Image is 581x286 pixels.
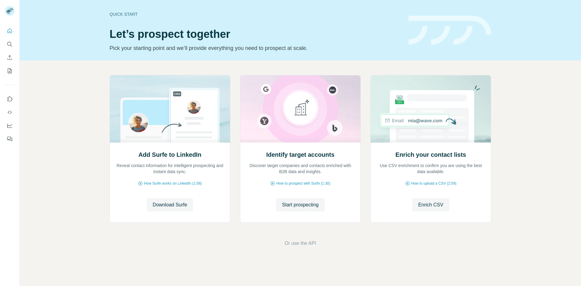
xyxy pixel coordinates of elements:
[110,75,230,143] img: Add Surfe to LinkedIn
[284,240,316,247] button: Or use the API
[276,181,330,186] span: How to prospect with Surfe (1:30)
[5,52,15,63] button: Enrich CSV
[144,181,202,186] span: How Surfe works on LinkedIn (1:58)
[147,198,193,212] button: Download Surfe
[5,39,15,50] button: Search
[5,107,15,118] button: Use Surfe API
[5,65,15,76] button: My lists
[396,150,466,159] h2: Enrich your contact lists
[139,150,202,159] h2: Add Surfe to LinkedIn
[418,201,443,209] span: Enrich CSV
[5,120,15,131] button: Dashboard
[110,11,401,17] div: Quick start
[370,75,491,143] img: Enrich your contact lists
[116,163,224,175] p: Reveal contact information for intelligent prospecting and instant data sync.
[411,181,456,186] span: How to upload a CSV (2:59)
[246,163,354,175] p: Discover target companies and contacts enriched with B2B data and insights.
[266,150,335,159] h2: Identify target accounts
[5,133,15,144] button: Feedback
[412,198,449,212] button: Enrich CSV
[282,201,319,209] span: Start prospecting
[409,16,491,45] img: banner
[5,94,15,104] button: Use Surfe on LinkedIn
[5,25,15,36] button: Quick start
[153,201,187,209] span: Download Surfe
[377,163,485,175] p: Use CSV enrichment to confirm you are using the best data available.
[240,75,361,143] img: Identify target accounts
[110,28,401,40] h1: Let’s prospect together
[110,44,401,52] p: Pick your starting point and we’ll provide everything you need to prospect at scale.
[276,198,325,212] button: Start prospecting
